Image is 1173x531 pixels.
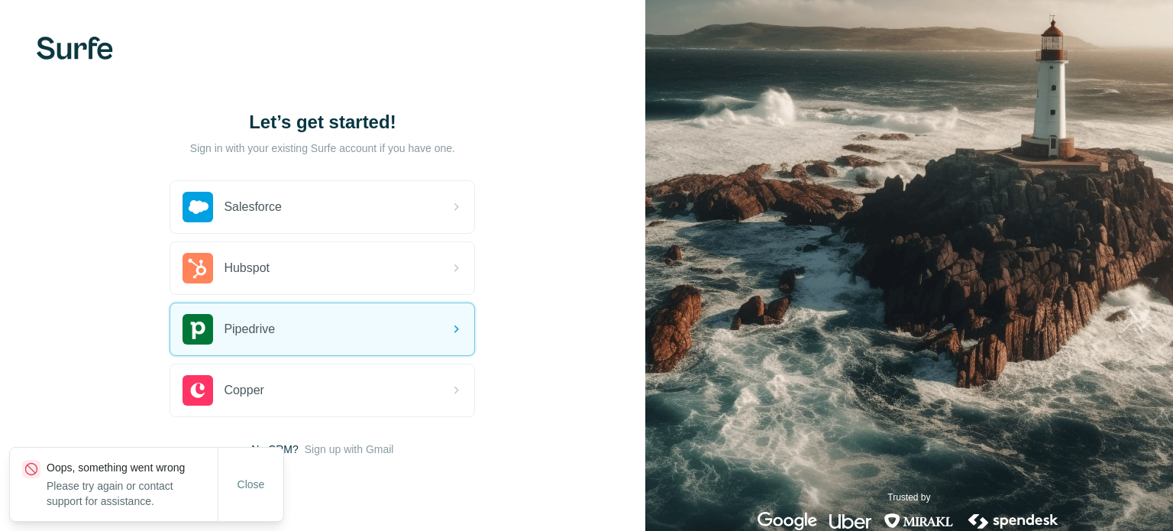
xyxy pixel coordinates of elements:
img: spendesk's logo [966,512,1061,530]
img: google's logo [758,512,817,530]
p: Oops, something went wrong [47,460,218,475]
p: Trusted by [887,491,930,504]
img: hubspot's logo [183,253,213,283]
img: pipedrive's logo [183,314,213,345]
h1: Let’s get started! [170,110,475,134]
span: Hubspot [224,259,270,277]
img: uber's logo [829,512,871,530]
img: salesforce's logo [183,192,213,222]
span: Pipedrive [224,320,275,338]
span: Salesforce [224,198,282,216]
img: mirakl's logo [884,512,954,530]
button: Sign up with Gmail [305,442,394,457]
span: Close [238,477,265,492]
img: Surfe's logo [37,37,113,60]
img: copper's logo [183,375,213,406]
button: Close [227,471,276,498]
span: No CRM? [251,442,298,457]
p: Please try again or contact support for assistance. [47,478,218,509]
span: Copper [224,381,263,400]
p: Sign in with your existing Surfe account if you have one. [190,141,455,156]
